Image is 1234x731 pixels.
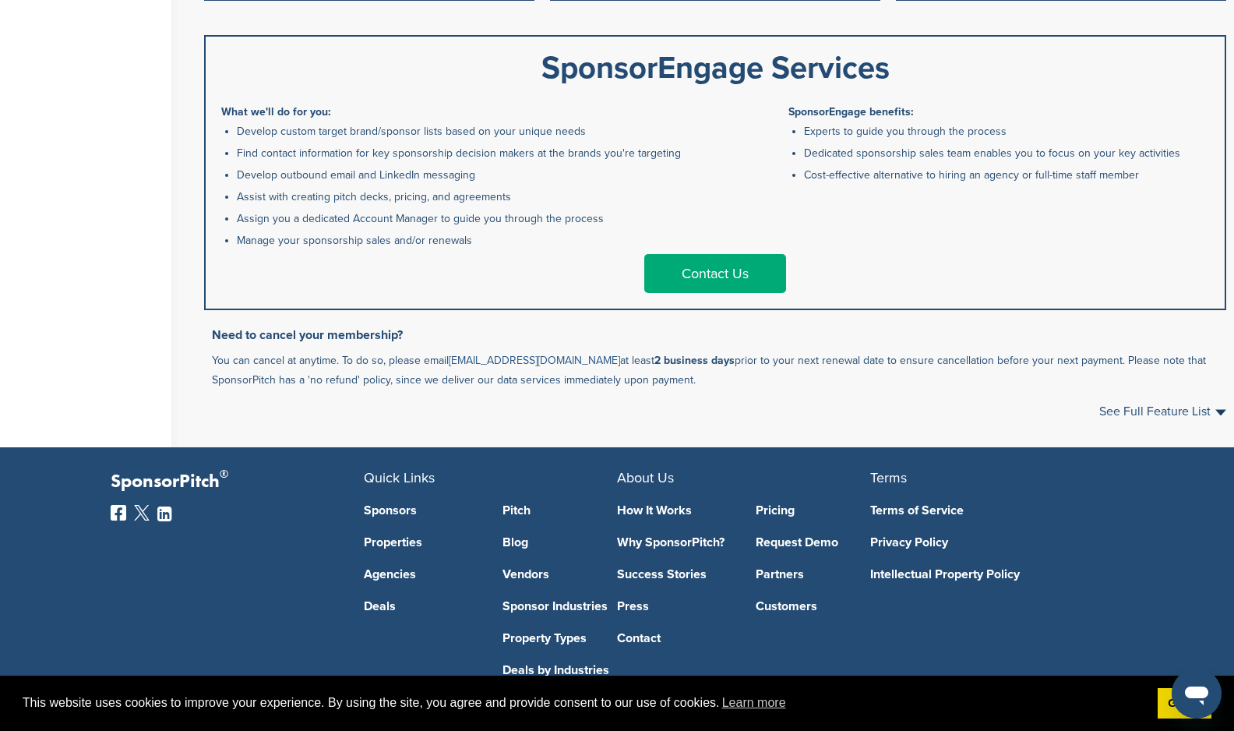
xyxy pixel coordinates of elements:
[756,600,871,613] a: Customers
[870,536,1100,549] a: Privacy Policy
[364,600,479,613] a: Deals
[449,354,620,367] a: [EMAIL_ADDRESS][DOMAIN_NAME]
[1099,405,1226,418] a: See Full Feature List
[617,504,732,517] a: How It Works
[237,210,710,227] li: Assign you a dedicated Account Manager to guide you through the process
[870,504,1100,517] a: Terms of Service
[502,632,618,644] a: Property Types
[756,568,871,581] a: Partners
[804,123,1210,139] li: Experts to guide you through the process
[644,254,786,293] a: Contact Us
[804,167,1210,183] li: Cost-effective alternative to hiring an agency or full-time staff member
[237,123,710,139] li: Develop custom target brand/sponsor lists based on your unique needs
[1172,669,1222,719] iframe: Button to launch messaging window
[756,536,871,549] a: Request Demo
[364,504,479,517] a: Sponsors
[617,568,732,581] a: Success Stories
[502,664,618,676] a: Deals by Industries
[111,471,364,493] p: SponsorPitch
[237,145,710,161] li: Find contact information for key sponsorship decision makers at the brands you're targeting
[237,232,710,249] li: Manage your sponsorship sales and/or renewals
[720,691,788,715] a: learn more about cookies
[221,52,1209,83] div: SponsorEngage Services
[756,504,871,517] a: Pricing
[237,167,710,183] li: Develop outbound email and LinkedIn messaging
[617,600,732,613] a: Press
[870,469,907,486] span: Terms
[364,536,479,549] a: Properties
[23,691,1145,715] span: This website uses cookies to improve your experience. By using the site, you agree and provide co...
[221,105,331,118] b: What we'll do for you:
[220,464,228,484] span: ®
[502,600,618,613] a: Sponsor Industries
[788,105,914,118] b: SponsorEngage benefits:
[502,536,618,549] a: Blog
[617,536,732,549] a: Why SponsorPitch?
[617,632,732,644] a: Contact
[212,351,1226,390] p: You can cancel at anytime. To do so, please email at least prior to your next renewal date to ens...
[502,568,618,581] a: Vendors
[870,568,1100,581] a: Intellectual Property Policy
[617,469,674,486] span: About Us
[1158,688,1211,719] a: dismiss cookie message
[237,189,710,205] li: Assist with creating pitch decks, pricing, and agreements
[654,354,735,367] b: 2 business days
[804,145,1210,161] li: Dedicated sponsorship sales team enables you to focus on your key activities
[212,326,1226,344] h3: Need to cancel your membership?
[134,505,150,521] img: Twitter
[502,504,618,517] a: Pitch
[364,568,479,581] a: Agencies
[364,469,435,486] span: Quick Links
[111,505,126,521] img: Facebook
